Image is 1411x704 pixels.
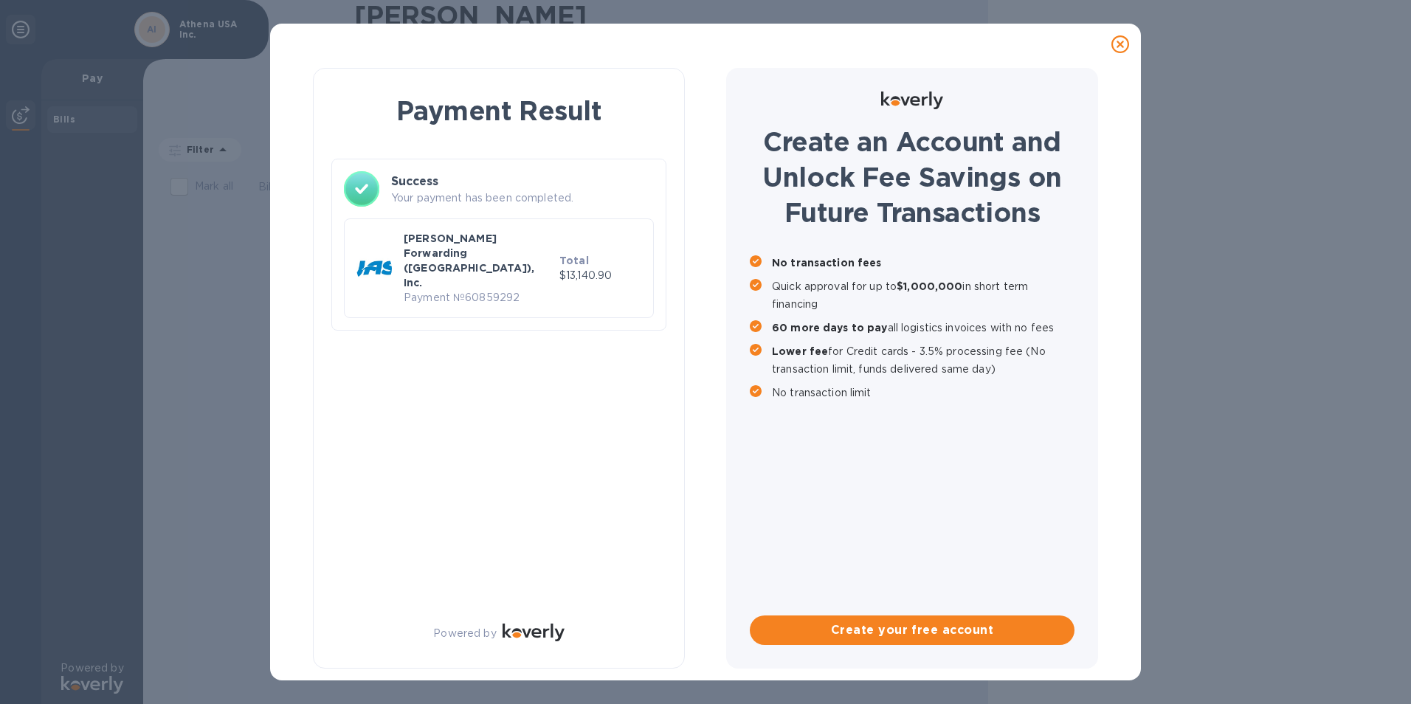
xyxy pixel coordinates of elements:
[750,615,1074,645] button: Create your free account
[391,173,654,190] h3: Success
[897,280,962,292] b: $1,000,000
[772,277,1074,313] p: Quick approval for up to in short term financing
[772,345,828,357] b: Lower fee
[772,322,888,334] b: 60 more days to pay
[559,255,589,266] b: Total
[881,92,943,109] img: Logo
[404,231,553,290] p: [PERSON_NAME] Forwarding ([GEOGRAPHIC_DATA]), Inc.
[559,268,641,283] p: $13,140.90
[750,124,1074,230] h1: Create an Account and Unlock Fee Savings on Future Transactions
[772,257,882,269] b: No transaction fees
[404,290,553,306] p: Payment № 60859292
[391,190,654,206] p: Your payment has been completed.
[762,621,1063,639] span: Create your free account
[772,384,1074,401] p: No transaction limit
[337,92,660,129] h1: Payment Result
[772,342,1074,378] p: for Credit cards - 3.5% processing fee (No transaction limit, funds delivered same day)
[433,626,496,641] p: Powered by
[772,319,1074,337] p: all logistics invoices with no fees
[503,624,565,641] img: Logo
